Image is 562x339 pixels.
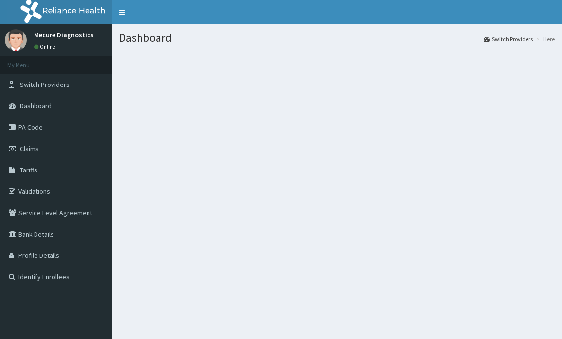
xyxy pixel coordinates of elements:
[5,29,27,51] img: User Image
[534,35,555,43] li: Here
[119,32,555,44] h1: Dashboard
[20,102,52,110] span: Dashboard
[20,144,39,153] span: Claims
[20,80,70,89] span: Switch Providers
[34,32,94,38] p: Mecure Diagnostics
[484,35,533,43] a: Switch Providers
[34,43,57,50] a: Online
[20,166,37,174] span: Tariffs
